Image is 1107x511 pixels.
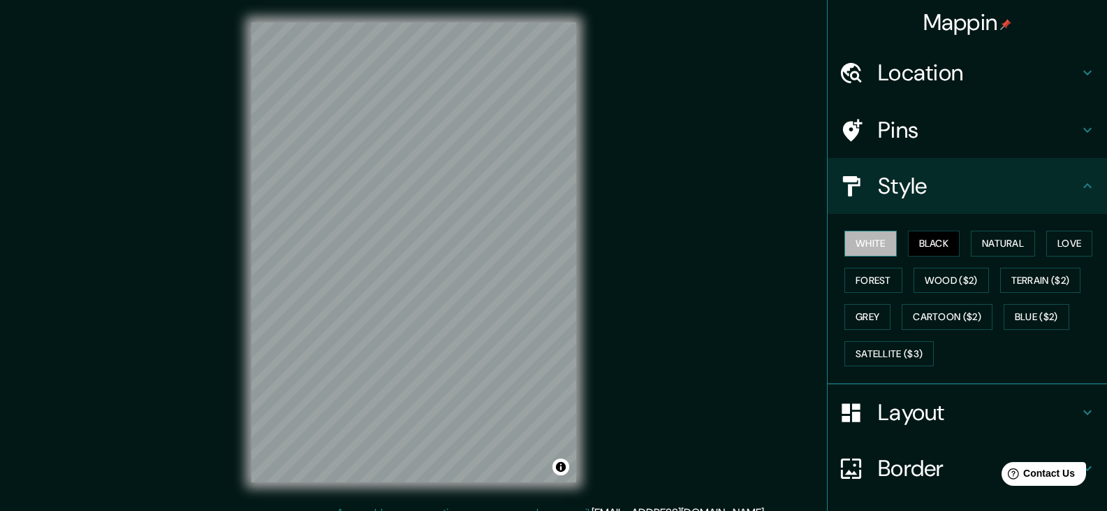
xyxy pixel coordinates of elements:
div: Layout [828,384,1107,440]
canvas: Map [251,22,576,482]
iframe: Help widget launcher [983,456,1092,496]
button: Wood ($2) [914,268,989,294]
button: White [844,231,897,257]
h4: Style [878,172,1079,200]
button: Forest [844,268,902,294]
img: pin-icon.png [1000,19,1011,30]
div: Location [828,45,1107,101]
button: Black [908,231,960,257]
h4: Border [878,454,1079,482]
div: Style [828,158,1107,214]
button: Cartoon ($2) [902,304,992,330]
div: Pins [828,102,1107,158]
button: Toggle attribution [552,459,569,475]
button: Terrain ($2) [1000,268,1081,294]
button: Blue ($2) [1004,304,1069,330]
div: Border [828,440,1107,496]
h4: Location [878,59,1079,87]
button: Love [1046,231,1092,257]
h4: Layout [878,398,1079,426]
button: Natural [971,231,1035,257]
button: Satellite ($3) [844,341,934,367]
h4: Mappin [923,8,1012,36]
button: Grey [844,304,890,330]
h4: Pins [878,116,1079,144]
